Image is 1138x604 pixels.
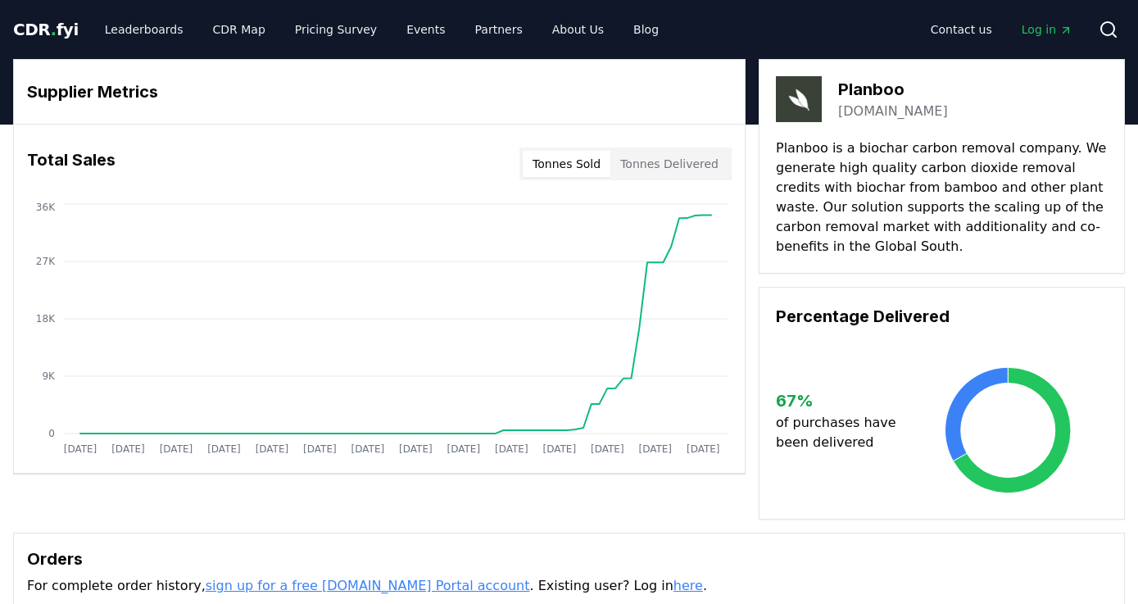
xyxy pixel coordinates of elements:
tspan: [DATE] [256,443,289,455]
h3: Percentage Delivered [776,304,1108,329]
nav: Main [92,15,672,44]
a: Leaderboards [92,15,197,44]
a: Events [393,15,458,44]
tspan: [DATE] [591,443,624,455]
img: Planboo-logo [776,76,822,122]
a: here [673,578,703,593]
tspan: [DATE] [303,443,337,455]
tspan: 0 [48,428,55,439]
tspan: [DATE] [64,443,97,455]
p: Planboo is a biochar carbon removal company. We generate high quality carbon dioxide removal cred... [776,139,1108,257]
tspan: [DATE] [447,443,481,455]
a: Partners [462,15,536,44]
h3: 67 % [776,388,909,413]
a: About Us [539,15,617,44]
p: of purchases have been delivered [776,413,909,452]
tspan: [DATE] [160,443,193,455]
tspan: [DATE] [111,443,145,455]
tspan: [DATE] [543,443,577,455]
a: CDR.fyi [13,18,79,41]
a: Blog [620,15,672,44]
span: . [51,20,57,39]
a: Log in [1009,15,1086,44]
a: Contact us [918,15,1005,44]
tspan: [DATE] [687,443,720,455]
tspan: 18K [36,313,56,325]
button: Tonnes Sold [523,151,610,177]
h3: Orders [27,547,1111,571]
a: Pricing Survey [282,15,390,44]
a: [DOMAIN_NAME] [838,102,948,121]
tspan: [DATE] [495,443,528,455]
nav: Main [918,15,1086,44]
p: For complete order history, . Existing user? Log in . [27,576,1111,596]
h3: Supplier Metrics [27,79,732,104]
span: CDR fyi [13,20,79,39]
a: sign up for a free [DOMAIN_NAME] Portal account [206,578,530,593]
h3: Planboo [838,77,948,102]
button: Tonnes Delivered [610,151,728,177]
tspan: 36K [36,202,56,213]
tspan: [DATE] [638,443,672,455]
h3: Total Sales [27,148,116,180]
tspan: 9K [42,370,56,382]
tspan: [DATE] [207,443,241,455]
span: Log in [1022,21,1072,38]
tspan: [DATE] [351,443,385,455]
a: CDR Map [200,15,279,44]
tspan: [DATE] [399,443,433,455]
tspan: 27K [36,256,56,267]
